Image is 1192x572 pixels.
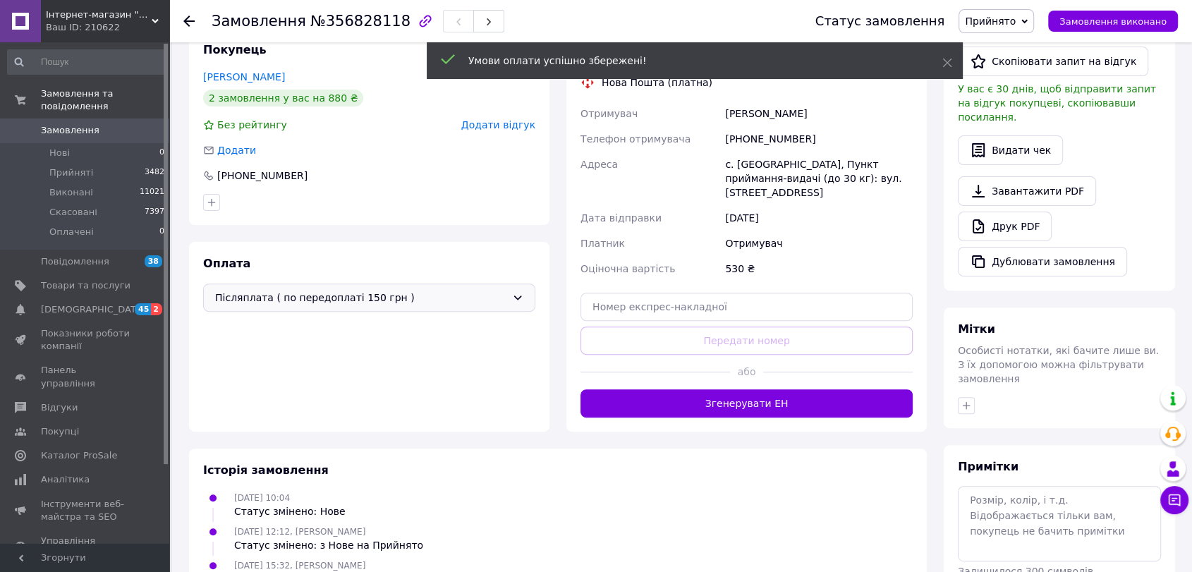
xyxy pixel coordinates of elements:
span: [DEMOGRAPHIC_DATA] [41,303,145,316]
span: Мітки [958,322,995,336]
span: 38 [145,255,162,267]
span: Оплачені [49,226,94,238]
span: Інструменти веб-майстра та SEO [41,498,130,523]
span: Аналітика [41,473,90,486]
span: 11021 [140,186,164,199]
span: 7397 [145,206,164,219]
div: [PHONE_NUMBER] [216,169,309,183]
span: Без рейтингу [217,119,287,130]
span: Примітки [958,460,1018,473]
span: Покупці [41,425,79,438]
span: [DATE] 10:04 [234,493,290,503]
span: Дата відправки [580,212,662,224]
button: Чат з покупцем [1160,486,1188,514]
span: Нові [49,147,70,159]
div: Умови оплати успішно збережені! [468,54,907,68]
span: Повідомлення [41,255,109,268]
span: або [730,365,763,379]
span: Каталог ProSale [41,449,117,462]
div: Статус змінено: з Нове на Прийнято [234,538,423,552]
div: Отримувач [722,231,916,256]
span: Управління сайтом [41,535,130,560]
input: Пошук [7,49,166,75]
span: Замовлення [212,13,306,30]
div: Статус змінено: Нове [234,504,346,518]
div: 530 ₴ [722,256,916,281]
span: Замовлення та повідомлення [41,87,169,113]
div: Повернутися назад [183,14,195,28]
span: Панель управління [41,364,130,389]
span: Додати [217,145,256,156]
span: Прийнято [965,16,1016,27]
span: Замовлення виконано [1059,16,1167,27]
span: Показники роботи компанії [41,327,130,353]
span: Оціночна вартість [580,263,675,274]
div: [PERSON_NAME] [722,101,916,126]
span: Прийняті [49,166,93,179]
span: №356828118 [310,13,410,30]
span: [DATE] 15:32, [PERSON_NAME] [234,561,365,571]
div: 2 замовлення у вас на 880 ₴ [203,90,363,107]
span: Інтернет-магазин "Arabian parfum" [46,8,152,21]
button: Замовлення виконано [1048,11,1178,32]
span: Товари та послуги [41,279,130,292]
span: Особисті нотатки, які бачите лише ви. З їх допомогою можна фільтрувати замовлення [958,345,1159,384]
span: Оплата [203,257,250,270]
span: 2 [151,303,162,315]
span: Виконані [49,186,93,199]
a: Друк PDF [958,212,1052,241]
span: Покупець [203,43,267,56]
a: [PERSON_NAME] [203,71,285,83]
button: Видати чек [958,135,1063,165]
span: Історія замовлення [203,463,329,477]
input: Номер експрес-накладної [580,293,913,321]
span: 0 [159,147,164,159]
div: Статус замовлення [815,14,945,28]
button: Дублювати замовлення [958,247,1127,276]
span: Замовлення [41,124,99,137]
span: У вас є 30 днів, щоб відправити запит на відгук покупцеві, скопіювавши посилання. [958,83,1156,123]
span: 45 [135,303,151,315]
span: 0 [159,226,164,238]
span: Післяплата ( по передоплаті 150 грн ) [215,290,506,305]
div: Ваш ID: 210622 [46,21,169,34]
span: Скасовані [49,206,97,219]
span: Телефон отримувача [580,133,691,145]
span: [DATE] 12:12, [PERSON_NAME] [234,527,365,537]
span: Платник [580,238,625,249]
span: Відгуки [41,401,78,414]
span: 3482 [145,166,164,179]
div: [PHONE_NUMBER] [722,126,916,152]
span: Отримувач [580,108,638,119]
span: Адреса [580,159,618,170]
div: с. [GEOGRAPHIC_DATA], Пункт приймання-видачі (до 30 кг): вул. [STREET_ADDRESS] [722,152,916,205]
div: [DATE] [722,205,916,231]
span: Додати відгук [461,119,535,130]
a: Завантажити PDF [958,176,1096,206]
button: Згенерувати ЕН [580,389,913,418]
button: Скопіювати запит на відгук [958,47,1148,76]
